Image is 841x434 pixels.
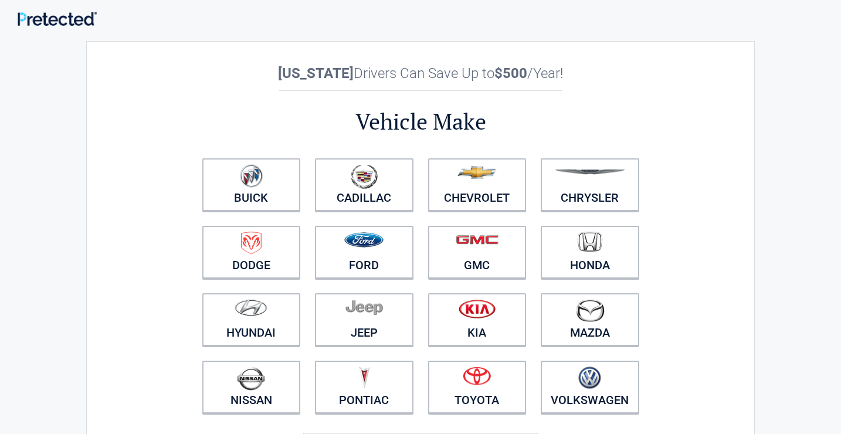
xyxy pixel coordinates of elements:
[541,226,639,279] a: Honda
[494,65,527,82] b: $500
[195,107,646,137] h2: Vehicle Make
[202,158,301,211] a: Buick
[554,169,626,175] img: chrysler
[457,166,497,179] img: chevrolet
[202,293,301,346] a: Hyundai
[578,232,602,252] img: honda
[315,226,413,279] a: Ford
[18,12,97,26] img: Main Logo
[315,361,413,413] a: Pontiac
[315,293,413,346] a: Jeep
[345,299,383,316] img: jeep
[315,158,413,211] a: Cadillac
[235,299,267,316] img: hyundai
[428,293,527,346] a: Kia
[456,235,499,245] img: gmc
[344,232,384,247] img: ford
[541,361,639,413] a: Volkswagen
[463,367,491,385] img: toyota
[351,164,378,189] img: cadillac
[240,164,263,188] img: buick
[578,367,601,389] img: volkswagen
[237,367,265,391] img: nissan
[358,367,370,389] img: pontiac
[428,361,527,413] a: Toyota
[459,299,496,318] img: kia
[195,65,646,82] h2: Drivers Can Save Up to /Year
[202,361,301,413] a: Nissan
[241,232,262,255] img: dodge
[428,226,527,279] a: GMC
[575,299,605,322] img: mazda
[278,65,354,82] b: [US_STATE]
[541,158,639,211] a: Chrysler
[541,293,639,346] a: Mazda
[202,226,301,279] a: Dodge
[428,158,527,211] a: Chevrolet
